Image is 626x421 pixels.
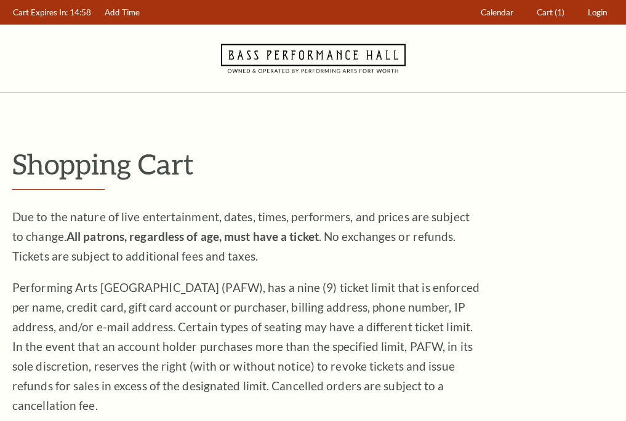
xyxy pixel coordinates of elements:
[531,1,571,25] a: Cart (1)
[481,7,513,17] span: Calendar
[582,1,613,25] a: Login
[537,7,553,17] span: Cart
[12,148,614,179] p: Shopping Cart
[99,1,146,25] a: Add Time
[66,229,319,243] strong: All patrons, regardless of age, must have a ticket
[70,7,91,17] span: 14:58
[555,7,564,17] span: (1)
[12,278,480,415] p: Performing Arts [GEOGRAPHIC_DATA] (PAFW), has a nine (9) ticket limit that is enforced per name, ...
[588,7,607,17] span: Login
[12,210,470,263] span: Due to the nature of live entertainment, dates, times, performers, and prices are subject to chan...
[13,7,68,17] span: Cart Expires In:
[475,1,520,25] a: Calendar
